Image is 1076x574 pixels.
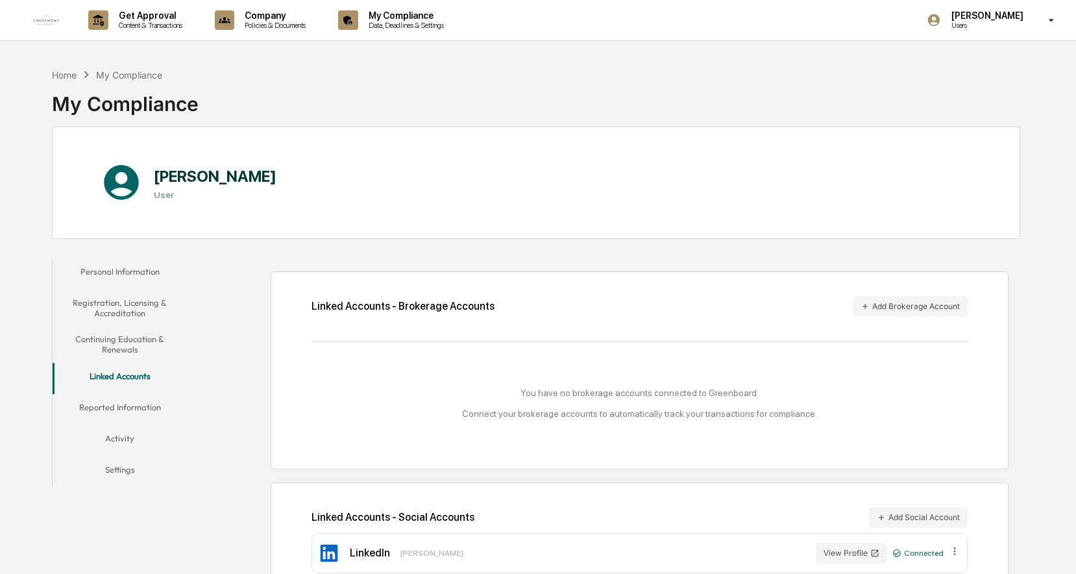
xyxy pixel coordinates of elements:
[53,326,188,363] button: Continuing Education & Renewals
[154,190,276,200] h3: User
[53,425,188,456] button: Activity
[312,507,968,528] div: Linked Accounts - Social Accounts
[400,549,463,558] div: [PERSON_NAME]
[53,394,188,425] button: Reported Information
[53,258,188,290] button: Personal Information
[350,547,390,559] div: LinkedIn
[108,21,189,30] p: Content & Transactions
[31,5,62,36] img: logo
[358,21,450,30] p: Data, Deadlines & Settings
[53,363,188,394] button: Linked Accounts
[853,296,968,317] button: Add Brokerage Account
[1034,531,1070,566] iframe: Open customer support
[108,10,189,21] p: Get Approval
[96,69,162,81] div: My Compliance
[312,388,968,419] div: You have no brokerage accounts connected to Greenboard. Connect your brokerage accounts to automa...
[312,300,495,312] div: Linked Accounts - Brokerage Accounts
[154,167,276,186] h1: [PERSON_NAME]
[941,10,1030,21] p: [PERSON_NAME]
[319,543,339,564] img: LinkedIn Icon
[358,10,450,21] p: My Compliance
[52,69,77,81] div: Home
[53,290,188,327] button: Registration, Licensing & Accreditation
[52,82,199,116] div: My Compliance
[234,21,312,30] p: Policies & Documents
[53,456,188,488] button: Settings
[234,10,312,21] p: Company
[816,543,887,564] button: View Profile
[53,258,188,488] div: secondary tabs example
[941,21,1030,30] p: Users
[869,507,968,528] button: Add Social Account
[892,549,944,558] div: Connected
